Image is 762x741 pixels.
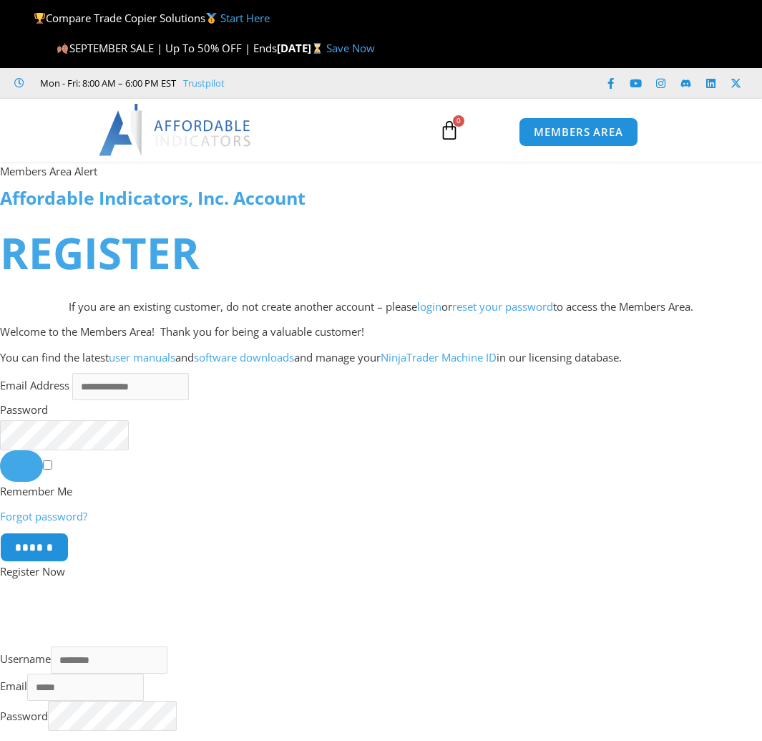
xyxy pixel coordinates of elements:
a: NinjaTrader Machine ID [381,350,497,364]
a: software downloads [194,350,294,364]
img: 🏆 [34,13,45,24]
img: 🍂 [57,43,68,54]
img: LogoAI | Affordable Indicators – NinjaTrader [99,104,253,155]
span: SEPTEMBER SALE | Up To 50% OFF | Ends [57,41,276,55]
a: 0 [418,110,481,151]
a: Start Here [220,11,270,25]
a: login [417,299,441,314]
a: MEMBERS AREA [519,117,638,147]
span: MEMBERS AREA [534,127,623,137]
strong: [DATE] [277,41,326,55]
span: Compare Trade Copier Solutions [34,11,270,25]
img: 🥇 [206,13,217,24]
a: user manuals [109,350,175,364]
a: reset your password [452,299,553,314]
img: ⌛ [312,43,323,54]
a: Trustpilot [183,74,225,92]
span: 0 [453,115,464,127]
span: Mon - Fri: 8:00 AM – 6:00 PM EST [36,74,176,92]
a: Save Now [326,41,375,55]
